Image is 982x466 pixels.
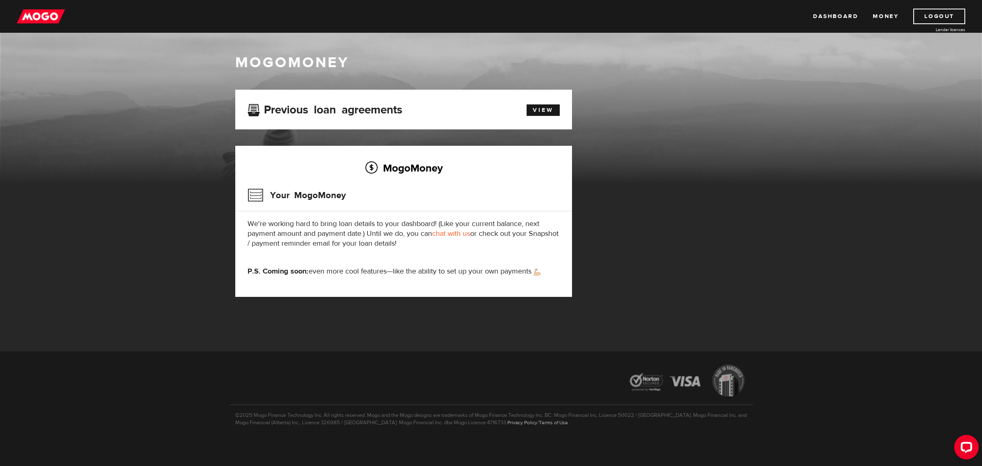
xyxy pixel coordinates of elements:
img: strong arm emoji [534,269,541,276]
p: even more cool features—like the ability to set up your own payments [248,267,560,276]
p: We're working hard to bring loan details to your dashboard! (Like your current balance, next paym... [248,219,560,249]
a: Dashboard [813,9,858,24]
img: legal-icons-92a2ffecb4d32d839781d1b4e4802d7b.png [622,358,753,405]
a: View [527,104,560,116]
h3: Previous loan agreements [248,103,402,114]
p: ©2025 Mogo Finance Technology Inc. All rights reserved. Mogo and the Mogo designs are trademarks ... [229,405,753,426]
a: Logout [913,9,965,24]
iframe: LiveChat chat widget [948,432,982,466]
h1: MogoMoney [235,54,747,71]
a: Terms of Use [539,419,568,426]
a: chat with us [432,229,470,238]
a: Lender licences [904,27,965,33]
a: Privacy Policy [507,419,537,426]
a: Money [873,9,899,24]
h3: Your MogoMoney [248,185,346,206]
img: mogo_logo-11ee424be714fa7cbb0f0f49df9e16ec.png [17,9,65,24]
h2: MogoMoney [248,159,560,176]
strong: P.S. Coming soon: [248,267,309,276]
